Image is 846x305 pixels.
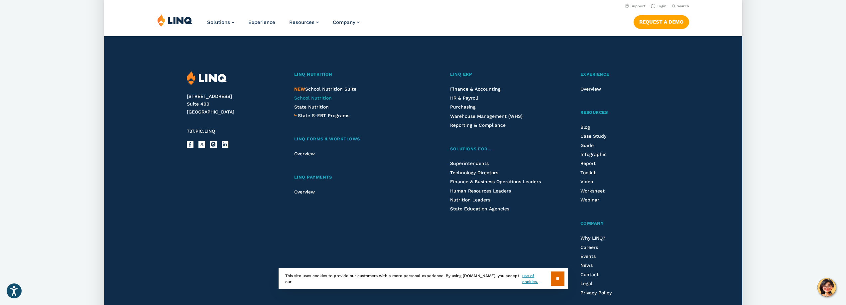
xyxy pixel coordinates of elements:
span: Solutions [207,19,230,25]
a: Video [580,179,593,184]
a: Worksheet [580,188,605,193]
a: Company [333,19,360,25]
a: Webinar [580,197,599,202]
a: Experience [580,71,659,78]
a: LINQ Nutrition [294,71,415,78]
a: Resources [580,109,659,116]
a: Finance & Business Operations Leaders [450,179,541,184]
a: Resources [289,19,319,25]
nav: Primary Navigation [207,14,360,36]
a: Report [580,161,596,166]
a: Finance & Accounting [450,86,501,92]
a: Overview [580,86,601,92]
a: Purchasing [450,104,476,110]
nav: Utility Navigation [104,2,742,9]
a: Events [580,254,596,259]
address: [STREET_ADDRESS] Suite 400 [GEOGRAPHIC_DATA] [187,93,278,116]
a: X [198,141,205,148]
a: State Nutrition [294,104,329,110]
a: LINQ Forms & Workflows [294,136,415,143]
span: Reporting & Compliance [450,122,506,128]
a: Technology Directors [450,170,498,175]
a: Contact [580,272,599,277]
span: Resources [289,19,314,25]
a: use of cookies. [522,273,550,285]
button: Open Search Bar [671,4,689,9]
a: Experience [248,19,275,25]
a: Company [580,220,659,227]
a: News [580,263,593,268]
a: Support [625,4,645,8]
div: This site uses cookies to provide our customers with a more personal experience. By using [DOMAIN... [279,268,568,289]
a: Overview [294,189,315,194]
span: 737.PIC.LINQ [187,128,215,134]
span: Search [676,4,689,8]
a: Guide [580,143,594,148]
a: Human Resources Leaders [450,188,511,193]
a: School Nutrition [294,95,332,101]
a: Facebook [187,141,193,148]
img: LINQ | K‑12 Software [157,14,192,27]
a: State S-EBT Programs [298,112,349,119]
span: LINQ Nutrition [294,72,332,77]
a: Login [651,4,666,8]
nav: Button Navigation [633,14,689,29]
a: Instagram [210,141,217,148]
a: Superintendents [450,161,489,166]
span: School Nutrition Suite [294,86,356,92]
span: LINQ Forms & Workflows [294,136,360,141]
img: LINQ | K‑12 Software [187,71,227,85]
span: Resources [580,110,608,115]
span: LINQ Payments [294,175,332,180]
span: State S-EBT Programs [298,113,349,118]
a: Overview [294,151,315,156]
a: LinkedIn [222,141,228,148]
a: Careers [580,245,598,250]
a: Warehouse Management (WHS) [450,114,523,119]
span: LINQ ERP [450,72,472,77]
span: Company [580,221,604,226]
a: LINQ ERP [450,71,545,78]
a: Why LINQ? [580,235,605,241]
span: NEW [294,86,305,92]
a: Case Study [580,133,606,139]
a: State Education Agencies [450,206,509,211]
a: Solutions [207,19,234,25]
a: Toolkit [580,170,596,175]
a: Nutrition Leaders [450,197,490,202]
button: Hello, have a question? Let’s chat. [817,278,836,297]
a: HR & Payroll [450,95,478,101]
a: NEWSchool Nutrition Suite [294,86,356,92]
a: Blog [580,124,590,130]
a: Request a Demo [633,15,689,29]
a: LINQ Payments [294,174,415,181]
